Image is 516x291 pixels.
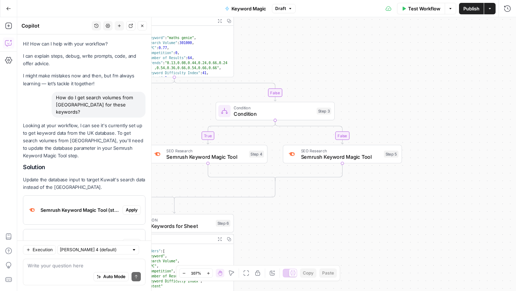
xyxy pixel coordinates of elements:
span: Condition [234,105,314,111]
span: Keyword Magic [231,5,266,12]
img: 8a3tdog8tf0qdwwcclgyu02y995m [288,150,295,158]
div: Step 4 [249,151,264,157]
span: Semrush Keyword Magic Tool (step_1) [40,206,120,214]
button: Copy [300,268,316,278]
div: How do I get search volumes from [GEOGRAPHIC_DATA] for these keywords? [52,92,145,118]
button: Apply [123,239,141,248]
img: 8a3tdog8tf0qdwwcclgyu02y995m [153,150,161,158]
g: Edge from step_4 to step_3-conditional-end [208,163,275,181]
button: Publish [459,3,484,14]
span: Paste [322,270,334,276]
span: Copy [303,270,314,276]
div: Copilot [21,22,90,29]
div: Step 6 [216,220,230,226]
p: I might make mistakes now and then, but I’m always learning — let’s tackle it together! [23,72,145,87]
button: Execution [23,245,56,254]
div: SEO ResearchSemrush Keyword Magic ToolStep 5 [283,145,402,163]
button: Apply [123,205,141,215]
img: 8a3tdog8tf0qdwwcclgyu02y995m [26,204,38,216]
span: 107% [191,270,201,276]
span: Apply [126,207,138,213]
span: Format Keywords for Sheet [133,222,213,230]
g: Edge from step_3 to step_4 [207,120,275,144]
button: Paste [319,268,337,278]
div: Step 3 [317,108,331,114]
span: Test Workflow [408,5,440,12]
g: Edge from step_2 to step_3 [174,77,276,101]
g: Edge from step_5 to step_3-conditional-end [275,163,343,181]
button: Draft [272,4,296,13]
div: Output [125,236,212,242]
div: Step 5 [384,151,398,157]
p: Update the database input to target Kuwait's search data instead of the [GEOGRAPHIC_DATA]. [23,176,145,191]
div: SEO ResearchSemrush Keyword Magic ToolStep 4 [148,145,267,163]
img: 8a3tdog8tf0qdwwcclgyu02y995m [26,238,38,249]
span: SEO Research [166,148,246,154]
button: Auto Mode [94,272,129,281]
button: Test Workflow [397,3,445,14]
span: Execution [33,247,53,253]
p: I can explain steps, debug, write prompts, code, and offer advice. [23,52,145,67]
span: Auto Mode [103,273,125,280]
p: Hi! How can I help with your workflow? [23,40,145,48]
span: Format JSON [133,217,213,223]
h2: Solution [23,164,145,171]
input: Claude Sonnet 4 (default) [60,246,129,253]
g: Edge from step_2-conditional-end to step_6 [173,199,175,213]
span: Semrush Keyword Magic Tool [301,153,381,161]
span: Semrush Keyword Magic Tool [166,153,246,161]
div: Output [125,18,212,24]
g: Edge from step_3-conditional-end to step_2-conditional-end [174,179,275,201]
span: Draft [275,5,286,12]
span: Condition [234,110,314,118]
button: Keyword Magic [221,3,271,14]
span: Publish [463,5,479,12]
span: SEO Research [301,148,381,154]
g: Edge from step_3 to step_5 [275,120,344,144]
div: ConditionConditionStep 3 [216,102,335,120]
p: Looking at your workflow, I can see it's currently set up to get keyword data from the UK databas... [23,122,145,160]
